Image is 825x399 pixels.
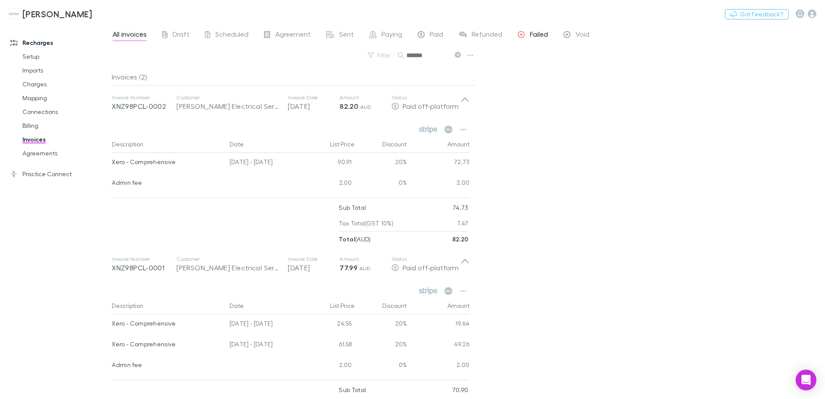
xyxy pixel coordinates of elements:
p: Sub Total [339,382,366,398]
strong: Total [339,235,355,243]
div: Xero - Comprehensive [112,314,223,332]
a: Connections [14,105,117,119]
div: 2.00 [304,356,356,377]
a: Agreements [14,146,117,160]
div: 20% [356,153,407,174]
div: Admin fee [112,174,223,192]
div: 0% [356,174,407,194]
span: AUD [360,104,372,110]
div: Open Intercom Messenger [796,370,816,390]
div: 2.00 [304,174,356,194]
div: [DATE] - [DATE] [226,335,304,356]
a: Setup [14,50,117,63]
div: 72.73 [407,153,470,174]
a: Recharges [2,36,117,50]
span: Paying [381,30,402,41]
div: [DATE] - [DATE] [226,153,304,174]
strong: 82.20 [340,102,358,111]
p: 70.90 [452,382,469,398]
p: 7.47 [457,215,468,231]
p: XNZ98PCL-0001 [112,263,176,273]
span: Failed [530,30,548,41]
span: Paid [430,30,443,41]
a: Billing [14,119,117,133]
button: Got Feedback? [725,9,789,19]
p: Sub Total [339,200,366,215]
div: Xero - Comprehensive [112,153,223,171]
a: Mapping [14,91,117,105]
button: Filter [363,50,396,60]
div: [PERSON_NAME] Electrical Services Pty Ltd [176,263,279,273]
div: 2.00 [407,356,470,377]
div: 90.91 [304,153,356,174]
a: Charges [14,77,117,91]
p: [DATE] [288,263,340,273]
div: Invoice NumberXNZ98PCL-0002Customer[PERSON_NAME] Electrical Services Pty LtdInvoice Date[DATE]Amo... [105,85,476,120]
strong: 77.99 [340,263,357,272]
div: [DATE] - [DATE] [226,314,304,335]
div: 0% [356,356,407,377]
p: Invoice Date [288,256,340,263]
p: Amount [340,94,391,101]
a: Invoices [14,133,117,146]
p: Tax Total (GST 10%) [339,215,394,231]
span: Paid off-platform [403,263,459,272]
div: 19.64 [407,314,470,335]
div: 20% [356,314,407,335]
p: Amount [340,256,391,263]
p: Invoice Date [288,94,340,101]
p: Invoice Number [112,256,176,263]
span: Scheduled [215,30,249,41]
p: ( AUD ) [339,231,371,247]
div: 24.55 [304,314,356,335]
div: 49.26 [407,335,470,356]
p: Status [391,256,460,263]
span: Refunded [472,30,502,41]
div: 20% [356,335,407,356]
a: [PERSON_NAME] [3,3,97,24]
span: Void [576,30,589,41]
a: Practice Connect [2,167,117,181]
span: Draft [173,30,189,41]
span: AUD [359,265,371,272]
div: 61.58 [304,335,356,356]
h3: [PERSON_NAME] [22,9,92,19]
span: Paid off-platform [403,102,459,110]
div: Admin fee [112,356,223,374]
div: 2.00 [407,174,470,194]
div: Invoice NumberXNZ98PCL-0001Customer[PERSON_NAME] Electrical Services Pty LtdInvoice Date[DATE]Amo... [105,247,476,282]
p: Invoice Number [112,94,176,101]
span: All invoices [113,30,147,41]
p: 74.73 [453,200,469,215]
p: XNZ98PCL-0002 [112,101,176,111]
span: Agreement [275,30,311,41]
span: Sent [339,30,354,41]
div: Xero - Comprehensive [112,335,223,353]
a: Imports [14,63,117,77]
div: [PERSON_NAME] Electrical Services Pty Ltd [176,101,279,111]
p: Customer [176,94,279,101]
strong: 82.20 [452,235,469,243]
p: [DATE] [288,101,340,111]
p: Customer [176,256,279,263]
p: Status [391,94,460,101]
img: Hales Douglass's Logo [9,9,19,19]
